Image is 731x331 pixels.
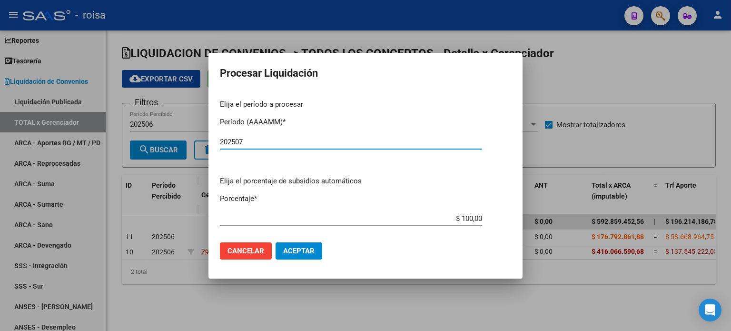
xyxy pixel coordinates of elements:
[276,242,322,260] button: Aceptar
[220,242,272,260] button: Cancelar
[227,247,264,255] span: Cancelar
[283,247,315,255] span: Aceptar
[220,193,511,204] p: Porcentaje
[220,99,511,110] p: Elija el período a procesar
[699,299,721,321] div: Open Intercom Messenger
[220,117,511,128] p: Período (AAAAMM)
[220,64,511,82] h2: Procesar Liquidación
[220,176,511,187] p: Elija el porcentaje de subsidios automáticos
